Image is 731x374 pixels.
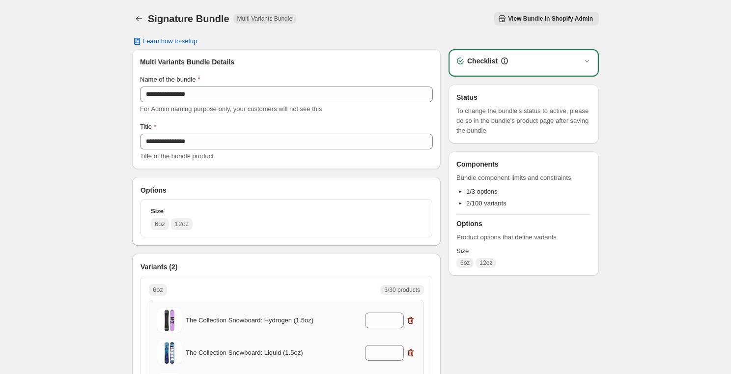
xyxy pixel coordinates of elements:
span: 1/3 options [466,188,498,195]
p: The Collection Snowboard: Hydrogen (1.5oz) [186,316,315,325]
span: Learn how to setup [143,37,197,45]
span: For Admin naming purpose only, your customers will not see this [140,105,322,113]
p: The Collection Snowboard: Liquid (1.5oz) [186,348,315,358]
span: Product options that define variants [456,232,591,242]
span: Bundle component limits and constraints [456,173,591,183]
span: Options [141,185,167,195]
span: 3/30 products [384,286,420,294]
p: 12oz [175,219,189,229]
span: View Bundle in Shopify Admin [508,15,593,23]
span: To change the bundle's status to active, please do so in the bundle's product page after saving t... [456,106,591,136]
label: Title [140,122,156,132]
p: Size [151,206,164,216]
label: Name of the bundle [140,75,200,85]
span: Size [456,246,591,256]
img: The Collection Snowboard: Liquid (1.5oz) [157,341,182,365]
h3: Options [456,219,591,229]
h3: Status [456,92,591,102]
h3: Components [456,159,499,169]
span: 12oz [479,259,492,267]
button: Learn how to setup [126,34,203,48]
h3: Checklist [467,56,498,66]
span: Multi Variants Bundle [237,15,293,23]
span: Variants (2) [141,262,177,272]
img: The Collection Snowboard: Hydrogen (1.5oz) [157,308,182,333]
span: 2/100 variants [466,200,506,207]
p: 6oz [153,285,163,295]
button: Back [132,12,146,26]
h1: Signature Bundle [148,13,229,25]
button: View Bundle in Shopify Admin [494,12,599,26]
button: Size6oz12oz [145,203,428,233]
p: 6oz [155,219,165,229]
span: Title of the bundle product [140,152,214,160]
h3: Multi Variants Bundle Details [140,57,433,67]
span: 6oz [460,259,470,267]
